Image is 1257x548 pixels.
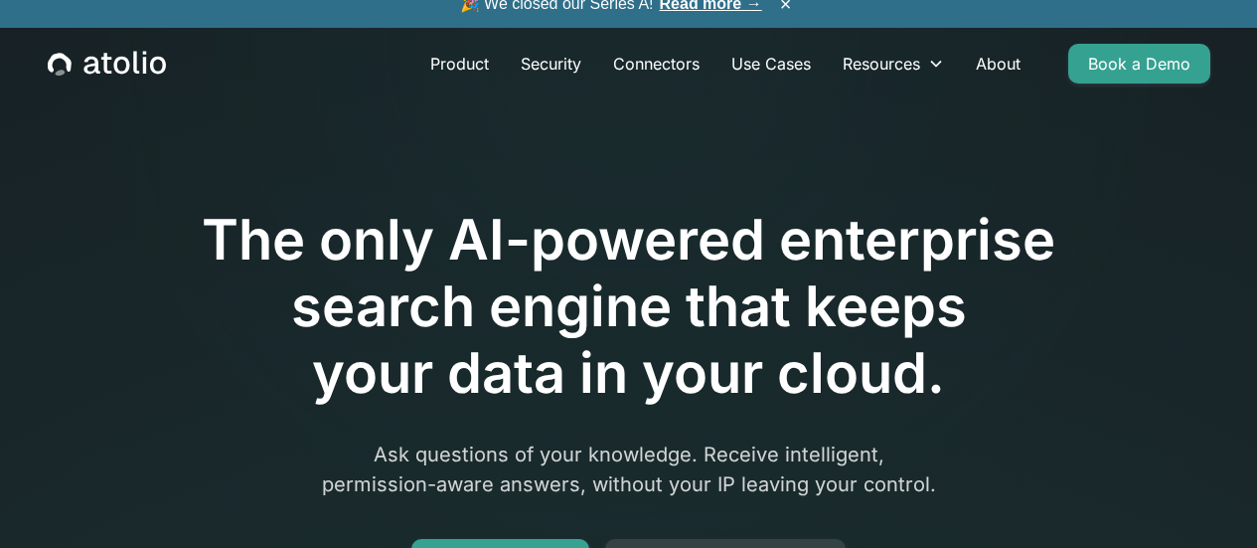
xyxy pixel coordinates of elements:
a: home [48,51,166,77]
a: Connectors [597,44,715,84]
a: Use Cases [715,44,827,84]
a: Product [414,44,505,84]
h1: The only AI-powered enterprise search engine that keeps your data in your cloud. [120,207,1138,408]
p: Ask questions of your knowledge. Receive intelligent, permission-aware answers, without your IP l... [247,440,1011,499]
a: About [960,44,1036,84]
div: Resources [843,52,920,76]
div: Resources [827,44,960,84]
a: Security [505,44,597,84]
a: Book a Demo [1068,44,1210,84]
